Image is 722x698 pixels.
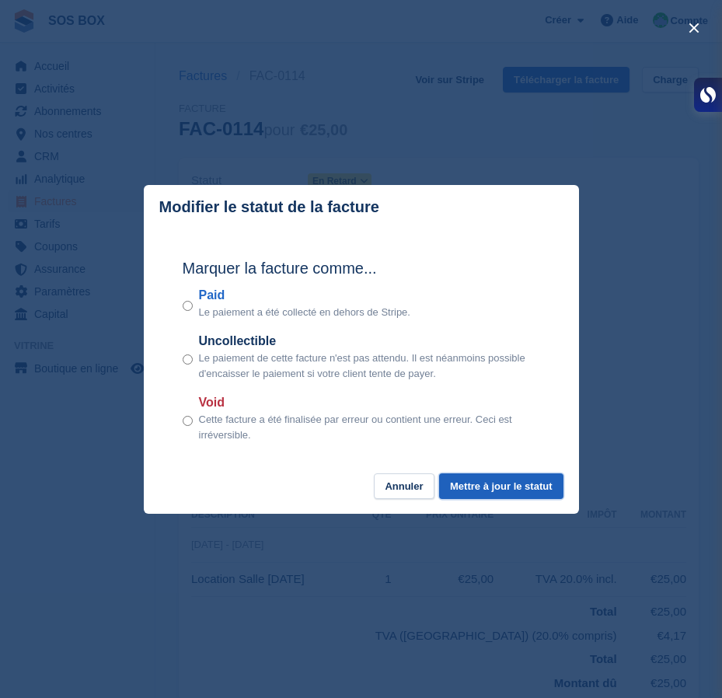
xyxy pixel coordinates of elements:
p: Cette facture a été finalisée par erreur ou contient une erreur. Ceci est irréversible. [199,412,540,442]
button: Annuler [374,473,434,499]
label: Uncollectible [199,332,540,351]
h2: Marquer la facture comme... [183,257,540,280]
button: close [682,16,706,40]
button: Mettre à jour le statut [439,473,563,499]
p: Le paiement a été collecté en dehors de Stripe. [199,305,410,320]
p: Le paiement de cette facture n'est pas attendu. Il est néanmoins possible d'encaisser le paiement... [199,351,540,381]
label: Void [199,393,540,412]
p: Modifier le statut de la facture [159,198,379,216]
label: Paid [199,286,410,305]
